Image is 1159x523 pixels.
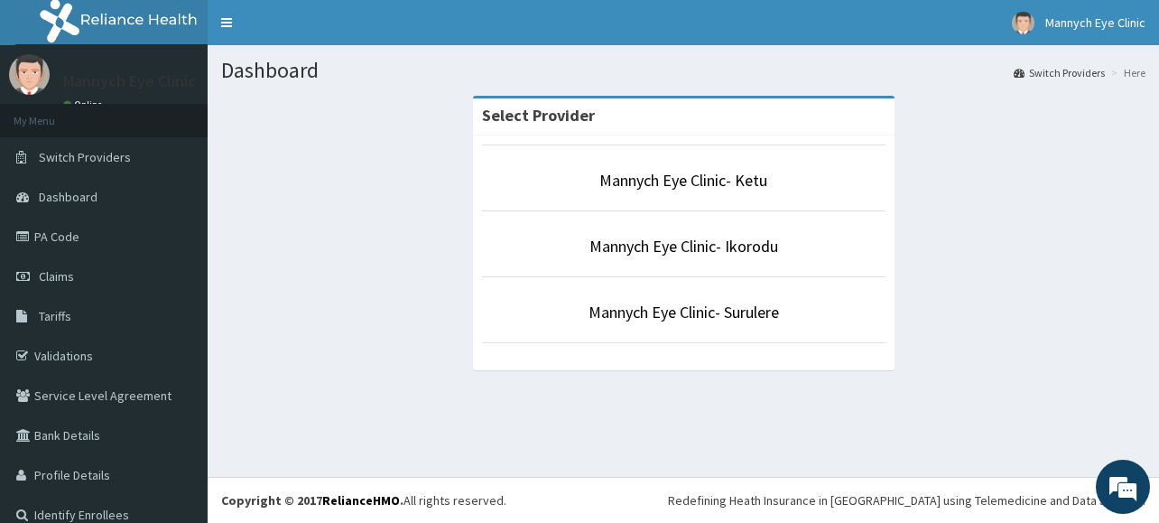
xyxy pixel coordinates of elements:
img: User Image [1012,12,1034,34]
div: Redefining Heath Insurance in [GEOGRAPHIC_DATA] using Telemedicine and Data Science! [668,491,1145,509]
strong: Copyright © 2017 . [221,492,403,509]
a: Mannych Eye Clinic- Surulere [589,302,779,322]
textarea: Type your message and hit 'Enter' [9,339,344,402]
p: Mannych Eye Clinic [63,73,196,89]
div: Minimize live chat window [296,9,339,52]
strong: Select Provider [482,105,595,126]
li: Here [1107,65,1145,80]
span: Switch Providers [39,149,131,165]
footer: All rights reserved. [208,477,1159,523]
span: Mannych Eye Clinic [1045,14,1145,31]
img: User Image [9,54,50,95]
a: Switch Providers [1014,65,1105,80]
a: Mannych Eye Clinic- Ketu [599,170,767,191]
span: Claims [39,268,74,285]
div: Chat with us now [94,101,303,125]
h1: Dashboard [221,59,1145,82]
span: Dashboard [39,189,97,205]
img: d_794563401_company_1708531726252_794563401 [33,90,73,135]
a: RelianceHMO [322,492,400,509]
span: Tariffs [39,308,71,324]
a: Online [63,98,107,111]
a: Mannych Eye Clinic- Ikorodu [589,236,778,257]
span: We're online! [105,150,249,332]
